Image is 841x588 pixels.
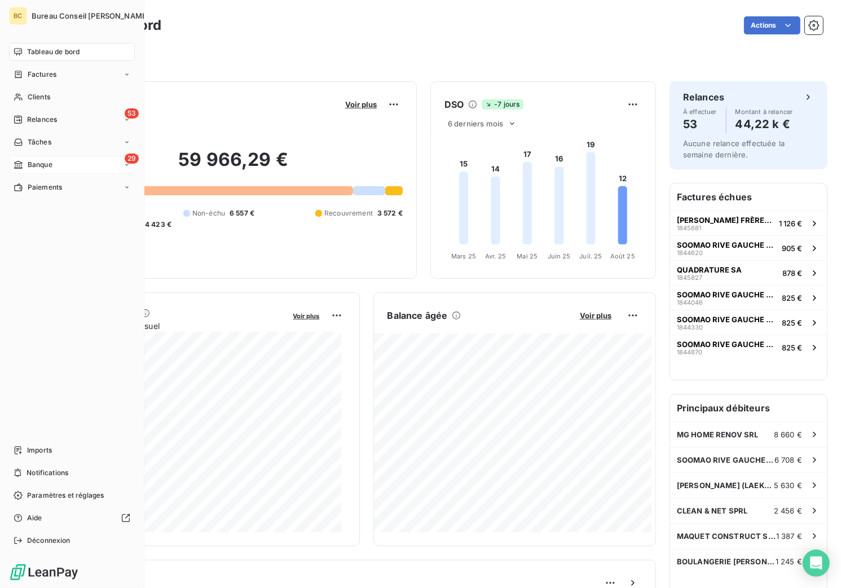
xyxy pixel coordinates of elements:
[293,312,320,320] span: Voir plus
[677,290,777,299] span: SOOMAO RIVE GAUCHE SRL
[9,509,135,527] a: Aide
[677,315,777,324] span: SOOMAO RIVE GAUCHE SRL
[377,208,403,218] span: 3 572 €
[28,137,51,147] span: Tâches
[782,293,802,302] span: 825 €
[782,244,802,253] span: 905 €
[27,536,71,546] span: Déconnexion
[677,240,777,249] span: SOOMAO RIVE GAUCHE SRL
[670,235,827,260] button: SOOMAO RIVE GAUCHE SRL1844620905 €
[548,252,571,260] tspan: Juin 25
[388,309,448,322] h6: Balance âgée
[683,139,785,159] span: Aucune relance effectuée la semaine dernière.
[683,115,717,133] h4: 53
[28,92,50,102] span: Clients
[677,532,776,541] span: MAQUET CONSTRUCT SRL
[192,208,225,218] span: Non-échu
[9,111,135,129] a: 53Relances
[9,88,135,106] a: Clients
[142,220,171,230] span: -4 423 €
[345,100,377,109] span: Voir plus
[485,252,506,260] tspan: Avr. 25
[670,335,827,359] button: SOOMAO RIVE GAUCHE SRL1844870825 €
[677,455,774,464] span: SOOMAO RIVE GAUCHE SRL
[677,324,703,331] span: 1844330
[32,11,149,20] span: Bureau Conseil [PERSON_NAME]
[683,108,717,115] span: À effectuer
[782,318,802,327] span: 825 €
[776,532,802,541] span: 1 387 €
[27,468,68,478] span: Notifications
[28,69,56,80] span: Factures
[28,182,62,192] span: Paiements
[9,156,135,174] a: 29Banque
[610,252,635,260] tspan: Août 25
[774,455,802,464] span: 6 708 €
[774,506,802,515] span: 2 456 €
[448,119,503,128] span: 6 derniers mois
[27,490,104,501] span: Paramètres et réglages
[230,208,254,218] span: 6 557 €
[744,16,800,34] button: Actions
[677,340,777,349] span: SOOMAO RIVE GAUCHE SRL
[517,252,538,260] tspan: Mai 25
[774,481,802,490] span: 5 630 €
[670,260,827,285] button: QUADRATURE SA1845827878 €
[677,249,703,256] span: 1844620
[290,310,323,321] button: Voir plus
[9,7,27,25] div: BC
[670,183,827,210] h6: Factures échues
[670,210,827,235] button: [PERSON_NAME] FRÈRES SPRL18456811 126 €
[677,557,776,566] span: BOULANGERIE [PERSON_NAME] SPRL
[576,310,615,321] button: Voir plus
[9,65,135,84] a: Factures
[677,430,759,439] span: MG HOME RENOV SRL
[736,115,793,133] h4: 44,22 k €
[9,441,135,459] a: Imports
[677,506,747,515] span: CLEAN & NET SPRL
[579,252,602,260] tspan: Juil. 25
[27,115,57,125] span: Relances
[444,98,464,111] h6: DSO
[670,310,827,335] button: SOOMAO RIVE GAUCHE SRL1844330825 €
[342,99,380,109] button: Voir plus
[27,445,52,455] span: Imports
[64,320,285,332] span: Chiffre d'affaires mensuel
[779,219,802,228] span: 1 126 €
[736,108,793,115] span: Montant à relancer
[27,47,80,57] span: Tableau de bord
[9,178,135,196] a: Paiements
[27,513,42,523] span: Aide
[677,481,774,490] span: [PERSON_NAME] (LAEKEN SRL
[9,133,135,151] a: Tâches
[580,311,611,320] span: Voir plus
[670,394,827,422] h6: Principaux débiteurs
[677,225,701,231] span: 1845681
[683,90,724,104] h6: Relances
[9,43,135,61] a: Tableau de bord
[64,148,403,182] h2: 59 966,29 €
[677,265,742,274] span: QUADRATURE SA
[782,269,802,278] span: 878 €
[9,563,79,581] img: Logo LeanPay
[324,208,373,218] span: Recouvrement
[451,252,476,260] tspan: Mars 25
[776,557,802,566] span: 1 245 €
[125,153,139,164] span: 29
[677,299,703,306] span: 1844046
[774,430,802,439] span: 8 660 €
[677,274,702,281] span: 1845827
[677,349,702,356] span: 1844870
[670,285,827,310] button: SOOMAO RIVE GAUCHE SRL1844046825 €
[803,550,830,577] div: Open Intercom Messenger
[9,486,135,504] a: Paramètres et réglages
[782,343,802,352] span: 825 €
[28,160,52,170] span: Banque
[125,108,139,119] span: 53
[677,216,774,225] span: [PERSON_NAME] FRÈRES SPRL
[482,99,523,109] span: -7 jours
